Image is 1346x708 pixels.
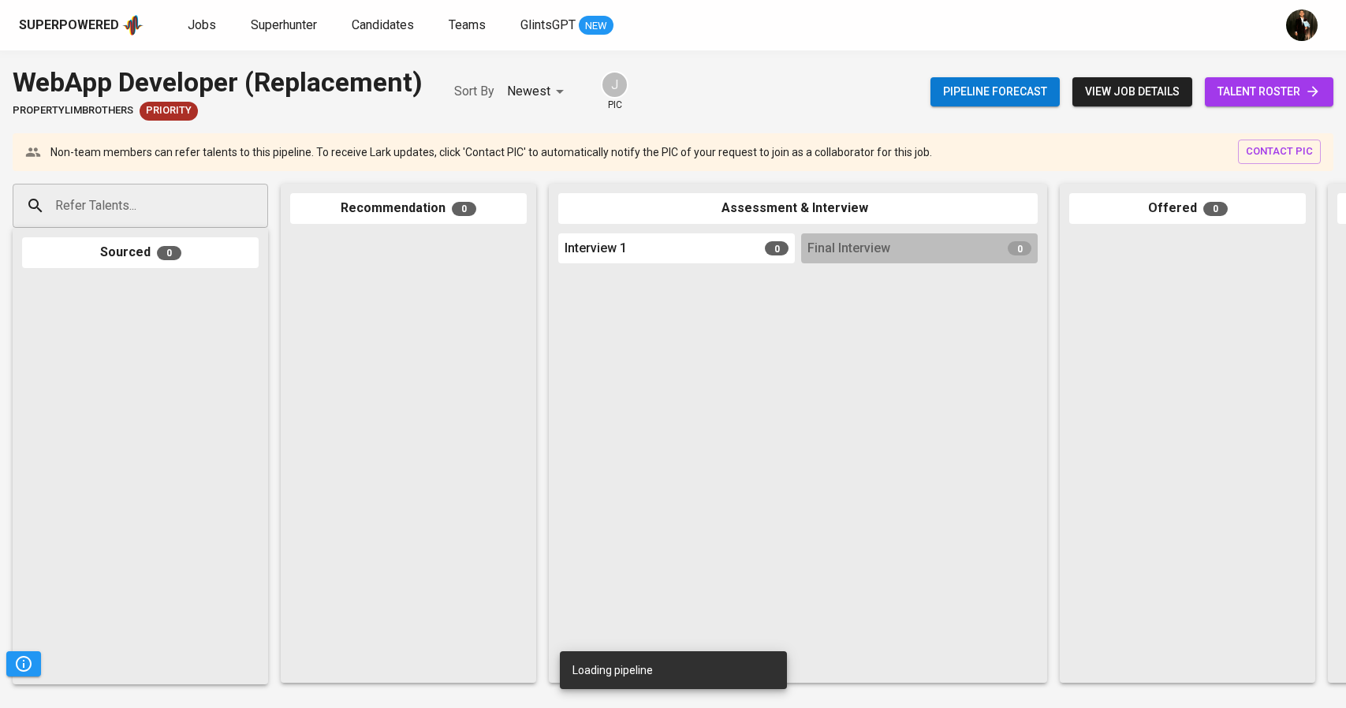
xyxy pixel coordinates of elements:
img: ridlo@glints.com [1286,9,1318,41]
span: Interview 1 [565,240,627,258]
img: app logo [122,13,144,37]
p: Non-team members can refer talents to this pipeline. To receive Lark updates, click 'Contact PIC'... [50,144,932,160]
div: Sourced [22,237,259,268]
span: Jobs [188,17,216,32]
span: 0 [765,241,789,255]
button: view job details [1072,77,1192,106]
span: Final Interview [807,240,890,258]
a: Superpoweredapp logo [19,13,144,37]
span: 0 [157,246,181,260]
div: WebApp Developer (Replacement) [13,63,423,102]
span: Teams [449,17,486,32]
div: Loading pipeline [572,656,653,684]
span: Pipeline forecast [943,82,1047,102]
p: Newest [507,82,550,101]
button: Open [259,204,263,207]
span: contact pic [1246,143,1313,161]
span: Candidates [352,17,414,32]
button: Pipeline forecast [930,77,1060,106]
div: Newest [507,77,569,106]
a: talent roster [1205,77,1333,106]
span: view job details [1085,82,1180,102]
span: talent roster [1217,82,1321,102]
div: Recommendation [290,193,527,224]
a: GlintsGPT NEW [520,16,613,35]
span: Superhunter [251,17,317,32]
p: Sort By [454,82,494,101]
span: NEW [579,18,613,34]
span: 0 [1008,241,1031,255]
div: J [601,71,628,99]
span: Priority [140,103,198,118]
a: Superhunter [251,16,320,35]
div: New Job received from Demand Team [140,102,198,121]
button: Pipeline Triggers [6,651,41,676]
div: Assessment & Interview [558,193,1038,224]
a: Jobs [188,16,219,35]
div: Superpowered [19,17,119,35]
span: PropertyLimBrothers [13,103,133,118]
span: 0 [452,202,476,216]
div: Offered [1069,193,1306,224]
a: Teams [449,16,489,35]
a: Candidates [352,16,417,35]
button: contact pic [1238,140,1321,164]
span: GlintsGPT [520,17,576,32]
span: 0 [1203,202,1228,216]
div: pic [601,71,628,112]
